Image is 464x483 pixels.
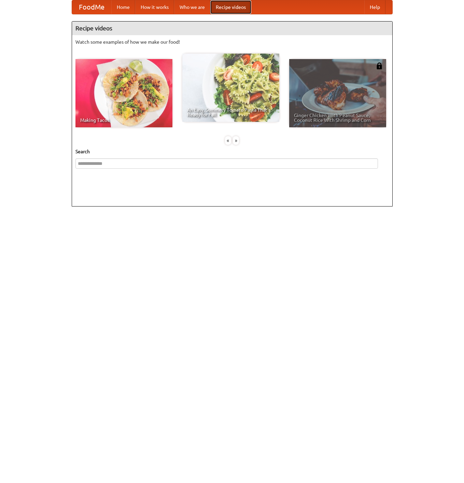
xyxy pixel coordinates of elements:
img: 483408.png [376,62,383,69]
a: How it works [135,0,174,14]
div: » [233,136,239,145]
h5: Search [75,148,389,155]
a: Home [111,0,135,14]
p: Watch some examples of how we make our food! [75,39,389,45]
div: « [225,136,231,145]
a: Making Tacos [75,59,172,127]
a: FoodMe [72,0,111,14]
a: An Easy, Summery Tomato Pasta That's Ready for Fall [182,54,279,122]
h4: Recipe videos [72,22,392,35]
span: An Easy, Summery Tomato Pasta That's Ready for Fall [187,108,275,117]
span: Making Tacos [80,118,168,123]
a: Recipe videos [210,0,251,14]
a: Who we are [174,0,210,14]
a: Help [364,0,385,14]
